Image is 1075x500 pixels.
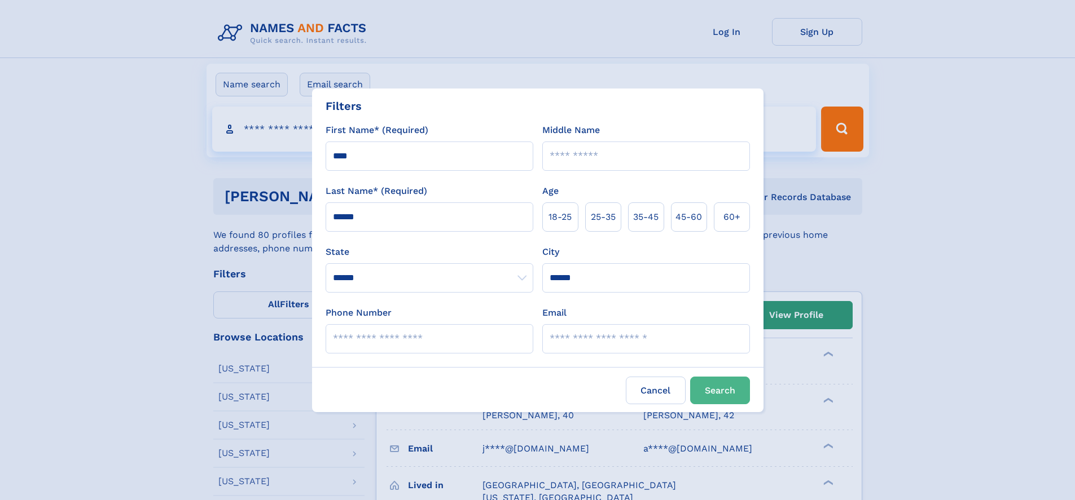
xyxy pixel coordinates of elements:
span: 18‑25 [549,210,572,224]
label: Phone Number [326,306,392,320]
span: 60+ [723,210,740,224]
span: 25‑35 [591,210,616,224]
label: City [542,245,559,259]
label: Last Name* (Required) [326,184,427,198]
label: State [326,245,533,259]
div: Filters [326,98,362,114]
label: Middle Name [542,123,600,137]
span: 45‑60 [675,210,702,224]
label: Cancel [626,377,686,404]
label: First Name* (Required) [326,123,428,137]
button: Search [690,377,750,404]
span: 35‑45 [633,210,659,224]
label: Age [542,184,559,198]
label: Email [542,306,567,320]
